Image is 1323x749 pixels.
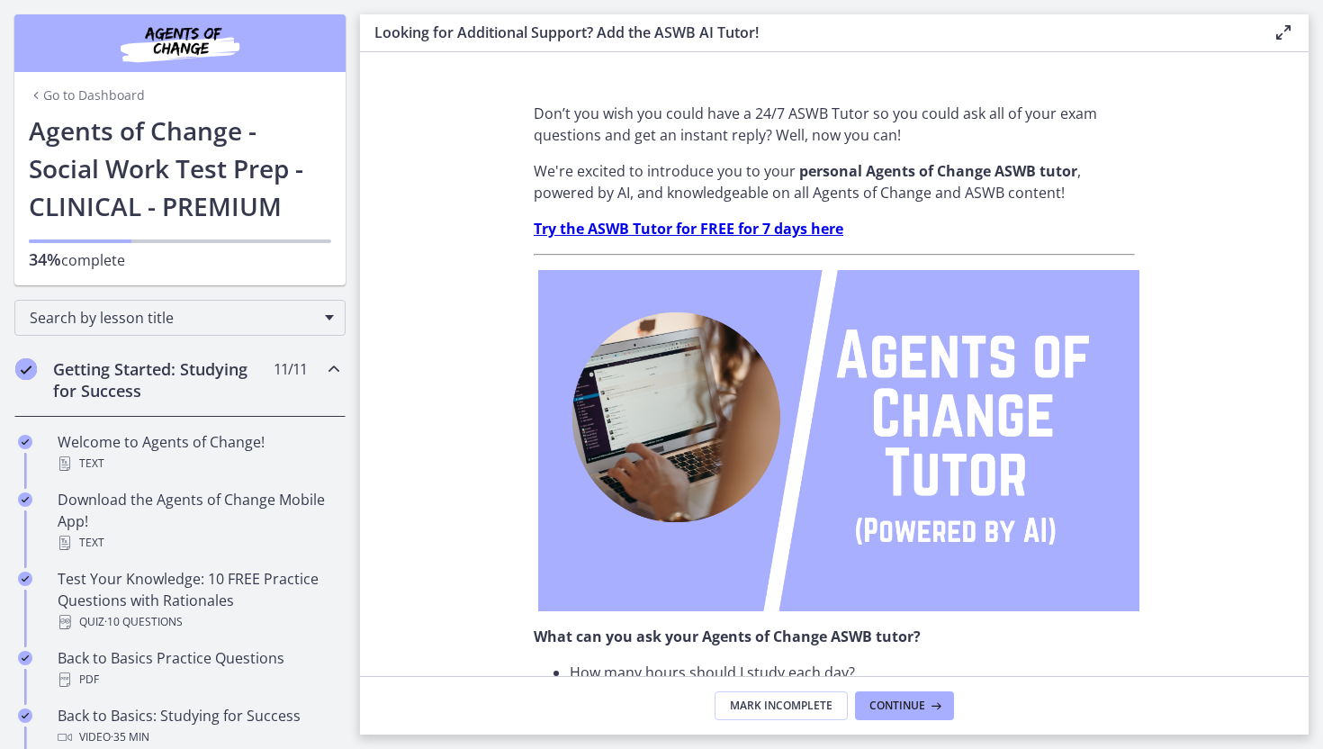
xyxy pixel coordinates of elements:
[14,300,346,336] div: Search by lesson title
[534,160,1135,203] p: We're excited to introduce you to your , powered by AI, and knowledgeable on all Agents of Change...
[18,435,32,449] i: Completed
[104,611,183,633] span: · 10 Questions
[18,651,32,665] i: Completed
[29,86,145,104] a: Go to Dashboard
[18,572,32,586] i: Completed
[29,248,61,270] span: 34%
[58,669,338,690] div: PDF
[570,662,1135,683] li: How many hours should I study each day?
[58,611,338,633] div: Quiz
[534,219,843,239] a: Try the ASWB Tutor for FREE for 7 days here
[855,691,954,720] button: Continue
[18,492,32,507] i: Completed
[53,358,273,402] h2: Getting Started: Studying for Success
[58,532,338,554] div: Text
[29,248,331,271] p: complete
[58,568,338,633] div: Test Your Knowledge: 10 FREE Practice Questions with Rationales
[29,112,331,225] h1: Agents of Change - Social Work Test Prep - CLINICAL - PREMIUM
[58,431,338,474] div: Welcome to Agents of Change!
[18,708,32,723] i: Completed
[111,726,149,748] span: · 35 min
[374,22,1244,43] h3: Looking for Additional Support? Add the ASWB AI Tutor!
[58,489,338,554] div: Download the Agents of Change Mobile App!
[30,308,316,328] span: Search by lesson title
[72,22,288,65] img: Agents of Change
[538,270,1139,611] img: Agents_of_Change_Tutor.png
[869,699,925,713] span: Continue
[15,358,37,380] i: Completed
[58,705,338,748] div: Back to Basics: Studying for Success
[274,358,307,380] span: 11 / 11
[534,103,1135,146] p: Don’t you wish you could have a 24/7 ASWB Tutor so you could ask all of your exam questions and g...
[58,647,338,690] div: Back to Basics Practice Questions
[58,453,338,474] div: Text
[715,691,848,720] button: Mark Incomplete
[58,726,338,748] div: Video
[799,161,1077,181] strong: personal Agents of Change ASWB tutor
[730,699,832,713] span: Mark Incomplete
[534,627,921,646] strong: What can you ask your Agents of Change ASWB tutor?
